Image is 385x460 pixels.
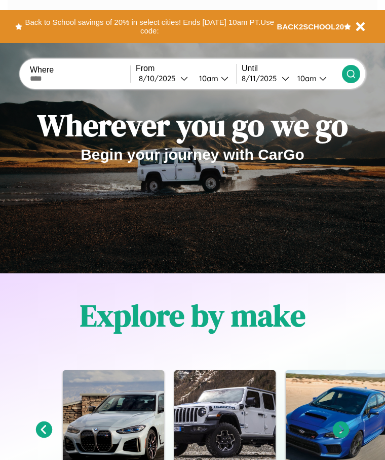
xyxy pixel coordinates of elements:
label: From [136,64,236,73]
label: Where [30,65,130,75]
button: 8/10/2025 [136,73,191,84]
button: Back to School savings of 20% in select cities! Ends [DATE] 10am PT.Use code: [22,15,277,38]
h1: Explore by make [80,295,305,336]
button: 10am [191,73,236,84]
div: 8 / 10 / 2025 [139,74,180,83]
div: 10am [292,74,319,83]
div: 10am [194,74,221,83]
button: 10am [289,73,342,84]
label: Until [242,64,342,73]
div: 8 / 11 / 2025 [242,74,282,83]
b: BACK2SCHOOL20 [277,22,344,31]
